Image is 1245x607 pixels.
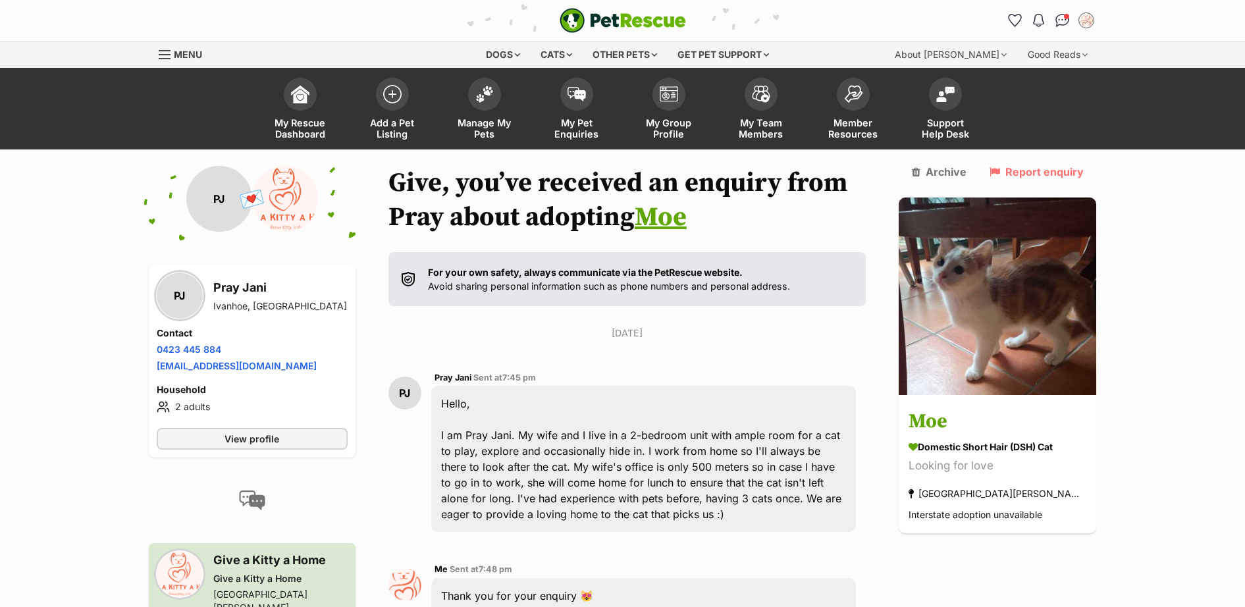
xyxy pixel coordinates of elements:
[909,408,1086,437] h3: Moe
[1005,10,1097,31] ul: Account quick links
[157,428,348,450] a: View profile
[157,327,348,340] h4: Contact
[237,185,267,213] span: 💌
[909,440,1086,454] div: Domestic Short Hair (DSH) Cat
[1055,14,1069,27] img: chat-41dd97257d64d25036548639549fe6c8038ab92f7586957e7f3b1b290dea8141.svg
[531,71,623,149] a: My Pet Enquiries
[455,117,514,140] span: Manage My Pets
[388,568,421,601] img: Give a Kitty a Home profile pic
[213,551,348,569] h3: Give a Kitty a Home
[157,551,203,597] img: Give a Kitty a Home profile pic
[583,41,666,68] div: Other pets
[912,166,967,178] a: Archive
[916,117,975,140] span: Support Help Desk
[438,71,531,149] a: Manage My Pets
[388,166,866,234] h1: Give, you’ve received an enquiry from Pray about adopting
[157,344,221,355] a: 0423 445 884
[239,490,265,510] img: conversation-icon-4a6f8262b818ee0b60e3300018af0b2d0b884aa5de6e9bcb8d3d4eeb1a70a7c4.svg
[213,278,347,297] h3: Pray Jani
[1080,14,1093,27] img: Give a Kitty a Home profile pic
[715,71,807,149] a: My Team Members
[477,41,529,68] div: Dogs
[157,360,317,371] a: [EMAIL_ADDRESS][DOMAIN_NAME]
[174,49,202,60] span: Menu
[635,201,687,234] a: Moe
[254,71,346,149] a: My Rescue Dashboard
[388,326,866,340] p: [DATE]
[731,117,791,140] span: My Team Members
[660,86,678,102] img: group-profile-icon-3fa3cf56718a62981997c0bc7e787c4b2cf8bcc04b72c1350f741eb67cf2f40e.svg
[473,373,536,383] span: Sent at
[1019,41,1097,68] div: Good Reads
[568,87,586,101] img: pet-enquiries-icon-7e3ad2cf08bfb03b45e93fb7055b45f3efa6380592205ae92323e6603595dc1f.svg
[639,117,699,140] span: My Group Profile
[752,86,770,103] img: team-members-icon-5396bd8760b3fe7c0b43da4ab00e1e3bb1a5d9ba89233759b79545d2d3fc5d0d.svg
[252,166,318,232] img: Give a Kitty a Home profile pic
[1005,10,1026,31] a: Favourites
[475,86,494,103] img: manage-my-pets-icon-02211641906a0b7f246fdf0571729dbe1e7629f14944591b6c1af311fb30b64b.svg
[899,398,1096,534] a: Moe Domestic Short Hair (DSH) Cat Looking for love [GEOGRAPHIC_DATA][PERSON_NAME][GEOGRAPHIC_DATA...
[157,273,203,319] div: PJ
[291,85,309,103] img: dashboard-icon-eb2f2d2d3e046f16d808141f083e7271f6b2e854fb5c12c21221c1fb7104beca.svg
[435,373,471,383] span: Pray Jani
[899,71,992,149] a: Support Help Desk
[346,71,438,149] a: Add a Pet Listing
[450,564,512,574] span: Sent at
[159,41,211,65] a: Menu
[186,166,252,232] div: PJ
[990,166,1084,178] a: Report enquiry
[909,458,1086,475] div: Looking for love
[1076,10,1097,31] button: My account
[213,300,347,313] div: Ivanhoe, [GEOGRAPHIC_DATA]
[547,117,606,140] span: My Pet Enquiries
[213,572,348,585] div: Give a Kitty a Home
[428,267,743,278] strong: For your own safety, always communicate via the PetRescue website.
[560,8,686,33] img: logo-e224e6f780fb5917bec1dbf3a21bbac754714ae5b6737aabdf751b685950b380.svg
[157,383,348,396] h4: Household
[1028,10,1049,31] button: Notifications
[431,386,857,532] div: Hello, I am Pray Jani. My wife and I live in a 2-bedroom unit with ample room for a cat to play, ...
[1033,14,1044,27] img: notifications-46538b983faf8c2785f20acdc204bb7945ddae34d4c08c2a6579f10ce5e182be.svg
[807,71,899,149] a: Member Resources
[1052,10,1073,31] a: Conversations
[668,41,778,68] div: Get pet support
[886,41,1016,68] div: About [PERSON_NAME]
[502,373,536,383] span: 7:45 pm
[383,85,402,103] img: add-pet-listing-icon-0afa8454b4691262ce3f59096e99ab1cd57d4a30225e0717b998d2c9b9846f56.svg
[271,117,330,140] span: My Rescue Dashboard
[936,86,955,102] img: help-desk-icon-fdf02630f3aa405de69fd3d07c3f3aa587a6932b1a1747fa1d2bba05be0121f9.svg
[531,41,581,68] div: Cats
[824,117,883,140] span: Member Resources
[388,377,421,409] div: PJ
[560,8,686,33] a: PetRescue
[428,265,790,294] p: Avoid sharing personal information such as phone numbers and personal address.
[844,85,862,103] img: member-resources-icon-8e73f808a243e03378d46382f2149f9095a855e16c252ad45f914b54edf8863c.svg
[479,564,512,574] span: 7:48 pm
[909,510,1042,521] span: Interstate adoption unavailable
[909,485,1086,503] div: [GEOGRAPHIC_DATA][PERSON_NAME][GEOGRAPHIC_DATA]
[157,399,348,415] li: 2 adults
[363,117,422,140] span: Add a Pet Listing
[899,198,1096,395] img: Moe
[435,564,448,574] span: Me
[623,71,715,149] a: My Group Profile
[225,432,279,446] span: View profile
